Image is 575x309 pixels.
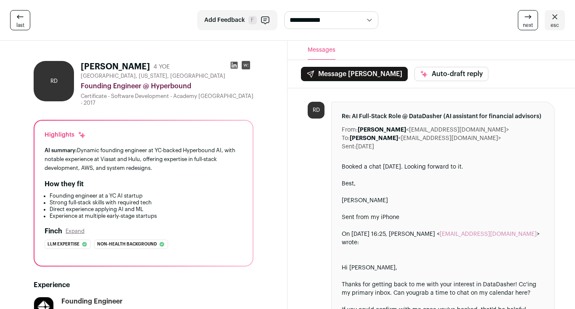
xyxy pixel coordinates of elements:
[50,206,243,213] li: Direct experience applying AI and ML
[350,134,501,143] dd: <[EMAIL_ADDRESS][DOMAIN_NAME]>
[81,61,150,73] h1: [PERSON_NAME]
[342,196,544,205] div: [PERSON_NAME]
[358,127,406,133] b: [PERSON_NAME]
[416,290,528,296] a: grab a time to chat on my calendar here
[551,22,559,29] span: esc
[342,180,544,188] div: Best,
[50,199,243,206] li: Strong full-stack skills with required tech
[197,10,277,30] button: Add Feedback F
[45,226,62,236] h2: Finch
[61,297,123,306] div: Founding Engineer
[97,240,157,248] span: Non-health background
[34,61,74,101] div: RD
[47,240,79,248] span: Llm expertise
[50,193,243,199] li: Founding engineer at a YC AI startup
[342,280,544,297] div: Thanks for getting back to me with your interest in DataDasher! Cc'ing my primary inbox. Can you ?
[358,126,509,134] dd: <[EMAIL_ADDRESS][DOMAIN_NAME]>
[45,131,86,139] div: Highlights
[81,81,253,91] div: Founding Engineer @ Hyperbound
[350,135,398,141] b: [PERSON_NAME]
[342,112,544,121] span: Re: AI Full-Stack Role @ DataDasher (AI assistant for financial advisors)
[10,10,30,30] a: last
[81,73,225,79] span: [GEOGRAPHIC_DATA], [US_STATE], [GEOGRAPHIC_DATA]
[440,231,537,237] a: [EMAIL_ADDRESS][DOMAIN_NAME]
[308,102,324,119] div: RD
[518,10,538,30] a: next
[342,143,356,151] dt: Sent:
[50,213,243,219] li: Experience at multiple early-stage startups
[356,143,374,151] dd: [DATE]
[342,213,544,222] div: Sent from my iPhone
[45,148,77,153] span: AI summary:
[66,228,84,235] button: Expand
[523,22,533,29] span: next
[342,126,358,134] dt: From:
[248,16,257,24] span: F
[301,67,408,81] button: Message [PERSON_NAME]
[16,22,24,29] span: last
[45,179,84,189] h2: How they fit
[204,16,245,24] span: Add Feedback
[308,41,335,60] button: Messages
[342,264,544,272] div: Hi [PERSON_NAME],
[342,230,544,255] blockquote: On [DATE] 16:25, [PERSON_NAME] < > wrote:
[414,67,488,81] button: Auto-draft reply
[81,93,253,106] div: Certificate - Software Development - Academy [GEOGRAPHIC_DATA] - 2017
[545,10,565,30] a: esc
[34,280,253,290] h2: Experience
[45,146,243,172] div: Dynamic founding engineer at YC-backed Hyperbound AI, with notable experience at Viasat and Hulu,...
[153,63,170,71] div: 4 YOE
[342,134,350,143] dt: To:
